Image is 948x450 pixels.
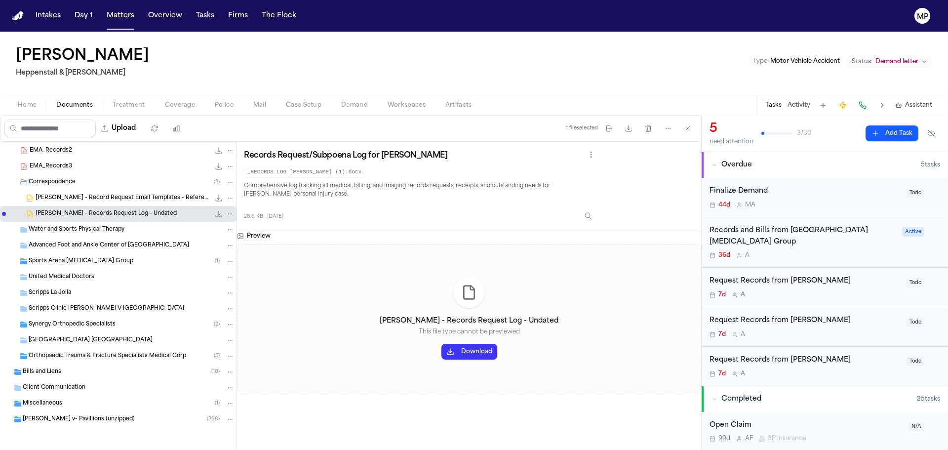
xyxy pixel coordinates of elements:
[718,370,726,378] span: 7d
[29,226,124,234] span: Water and Sports Physical Therapy
[165,101,195,109] span: Coverage
[741,370,745,378] span: A
[710,225,896,248] div: Records and Bills from [GEOGRAPHIC_DATA] [MEDICAL_DATA] Group
[710,315,901,327] div: Request Records from [PERSON_NAME]
[702,386,948,412] button: Completed25tasks
[788,101,810,109] button: Activity
[741,291,745,299] span: A
[718,330,726,338] span: 7d
[36,194,210,203] span: [PERSON_NAME] - Record Request Email Templates - Reference
[907,318,924,327] span: Todo
[29,178,76,187] span: Correspondence
[718,435,730,443] span: 99d
[341,101,368,109] span: Demand
[244,182,597,200] p: Comprehensive log tracking all medical, billing, and imaging records requests, receipts, and outs...
[902,227,924,237] span: Active
[745,251,750,259] span: A
[768,435,806,443] span: 3P Insurance
[702,307,948,347] div: Open task: Request Records from Dr. Hougen
[718,291,726,299] span: 7d
[718,251,730,259] span: 36d
[702,217,948,268] div: Open task: Records and Bills from Sports Arena Podiatry Group
[907,188,924,198] span: Todo
[29,273,94,282] span: United Medical Doctors
[16,47,149,65] h1: [PERSON_NAME]
[18,101,37,109] span: Home
[721,160,752,170] span: Overdue
[702,268,948,307] div: Open task: Request Records from Dr. Bakari
[96,120,142,137] button: Upload
[419,328,520,336] p: This file type cannot be previewed
[36,210,177,218] span: [PERSON_NAME] - Records Request Log - Undated
[753,58,769,64] span: Type :
[856,98,869,112] button: Make a Call
[702,178,948,217] div: Open task: Finalize Demand
[710,276,901,287] div: Request Records from [PERSON_NAME]
[441,344,497,360] button: Download
[380,316,558,326] h4: [PERSON_NAME] - Records Request Log - Undated
[579,207,597,225] button: Inspect
[267,213,283,220] span: [DATE]
[215,258,220,264] span: ( 1 )
[144,7,186,25] button: Overview
[71,7,97,25] button: Day 1
[16,67,153,79] h2: Heppenstall & [PERSON_NAME]
[710,186,901,197] div: Finalize Demand
[214,162,224,171] button: Download EMA_Records3
[244,213,263,220] span: 26.6 KB
[710,138,753,146] div: need attention
[797,129,811,137] span: 3 / 30
[905,101,932,109] span: Assistant
[907,357,924,366] span: Todo
[215,101,234,109] span: Police
[907,278,924,287] span: Todo
[113,101,145,109] span: Treatment
[750,56,843,66] button: Edit Type: Motor Vehicle Accident
[29,242,189,250] span: Advanced Foot and Ankle Center of [GEOGRAPHIC_DATA]
[247,232,271,240] h3: Preview
[702,347,948,386] div: Open task: Request Records from Dr. Rhee
[244,151,448,161] h3: Records Request/Subpoena Log for [PERSON_NAME]
[745,201,755,209] span: M A
[224,7,252,25] button: Firms
[917,395,940,403] span: 25 task s
[56,101,93,109] span: Documents
[770,58,840,64] span: Motor Vehicle Accident
[192,7,218,25] button: Tasks
[29,321,116,329] span: Synergy Orthopedic Specialists
[866,125,918,141] button: Add Task
[388,101,426,109] span: Workspaces
[12,11,24,21] a: Home
[23,368,61,376] span: Bills and Liens
[12,11,24,21] img: Finch Logo
[895,101,932,109] button: Assistant
[211,369,220,374] span: ( 10 )
[566,125,598,131] div: 1 file selected
[710,355,901,366] div: Request Records from [PERSON_NAME]
[921,161,940,169] span: 5 task s
[29,289,71,297] span: Scripps La Jolla
[23,400,62,408] span: Miscellaneous
[852,58,872,66] span: Status:
[23,415,135,424] span: [PERSON_NAME] v- Pavillions (unzipped)
[207,416,220,422] span: ( 398 )
[258,7,300,25] a: The Flock
[847,56,932,68] button: Change status from Demand letter
[710,420,903,431] div: Open Claim
[286,101,321,109] span: Case Setup
[875,58,918,66] span: Demand letter
[922,125,940,141] button: Hide completed tasks (⌘⇧H)
[29,305,184,313] span: Scripps Clinic [PERSON_NAME] V [GEOGRAPHIC_DATA]
[908,422,924,431] span: N/A
[741,330,745,338] span: A
[214,353,220,359] span: ( 5 )
[29,336,153,345] span: [GEOGRAPHIC_DATA] [GEOGRAPHIC_DATA]
[4,120,96,137] input: Search files
[718,201,730,209] span: 44d
[710,121,753,137] div: 5
[214,179,220,185] span: ( 2 )
[745,435,753,443] span: A F
[29,352,186,361] span: Orthopaedic Trauma & Fracture Specialists Medical Corp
